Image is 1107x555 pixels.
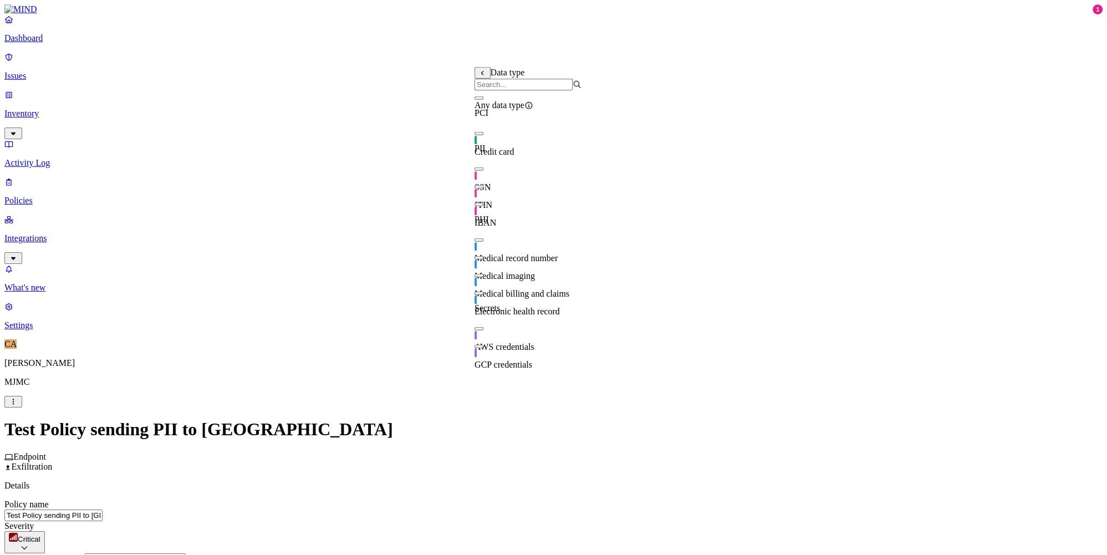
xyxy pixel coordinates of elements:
[4,264,1103,293] a: What's new
[4,481,1103,491] p: Details
[4,510,103,521] input: name
[475,147,514,156] span: Credit card
[475,189,477,198] img: pii-line
[4,177,1103,206] a: Policies
[4,283,1103,293] p: What's new
[4,233,1103,243] p: Integrations
[4,33,1103,43] p: Dashboard
[475,349,477,358] img: secret-line
[475,260,477,269] img: phi-line
[4,215,1103,262] a: Integrations
[475,331,477,340] img: secret-line
[475,79,573,90] input: Search...
[4,71,1103,81] p: Issues
[4,14,1103,43] a: Dashboard
[4,52,1103,81] a: Issues
[4,4,37,14] img: MIND
[475,360,532,369] span: GCP credentials
[4,521,34,531] label: Severity
[4,358,1103,368] p: [PERSON_NAME]
[475,296,477,304] img: phi-line
[4,4,1103,14] a: MIND
[4,109,1103,119] p: Inventory
[4,339,17,349] span: CA
[475,136,477,145] img: pci-line
[475,218,496,227] span: IBAN
[4,500,49,509] label: Policy name
[4,302,1103,330] a: Settings
[475,215,581,225] div: PHI
[491,68,525,77] span: Data type
[475,108,581,118] div: PCI
[475,207,477,216] img: pii-line
[475,242,477,251] img: phi-line
[475,100,524,110] span: Any data type
[4,196,1103,206] p: Policies
[4,158,1103,168] p: Activity Log
[4,462,1103,472] div: Exfiltration
[4,452,1103,462] div: Endpoint
[4,320,1103,330] p: Settings
[4,90,1103,138] a: Inventory
[4,419,1103,440] h1: Test Policy sending PII to [GEOGRAPHIC_DATA]
[475,144,581,154] div: PII
[4,139,1103,168] a: Activity Log
[475,303,581,313] div: Secrets
[4,377,1103,387] p: MJMC
[475,307,560,316] span: Electronic health record
[1093,4,1103,14] div: 1
[475,278,477,287] img: phi-line
[475,171,477,180] img: pii-line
